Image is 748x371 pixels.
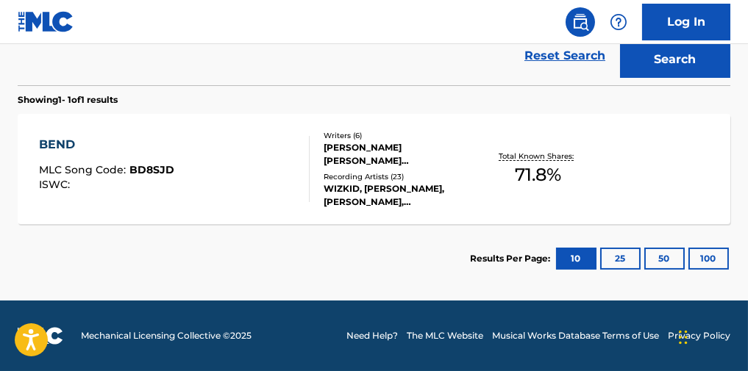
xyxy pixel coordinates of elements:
iframe: Chat Widget [674,300,748,371]
div: Recording Artists ( 23 ) [324,171,479,182]
button: 50 [644,248,685,270]
span: 71.8 % [515,162,561,188]
img: help [610,13,627,31]
button: 25 [600,248,641,270]
span: Mechanical Licensing Collective © 2025 [81,329,252,342]
button: 10 [556,248,596,270]
img: logo [18,327,63,345]
a: Need Help? [346,329,398,342]
a: The MLC Website [407,329,483,342]
div: Help [604,7,633,37]
img: search [571,13,589,31]
button: Search [620,41,730,78]
div: WIZKID, [PERSON_NAME], [PERSON_NAME], [PERSON_NAME], [PERSON_NAME] [324,182,479,209]
span: ISWC : [39,178,74,191]
a: Public Search [566,7,595,37]
p: Total Known Shares: [499,151,577,162]
p: Results Per Page: [470,252,554,265]
a: Privacy Policy [668,329,730,342]
div: Drag [679,315,688,359]
span: BD8SJD [129,163,174,176]
a: Log In [642,4,730,40]
div: Writers ( 6 ) [324,130,479,141]
a: Reset Search [517,40,613,72]
p: Showing 1 - 1 of 1 results [18,93,118,107]
img: MLC Logo [18,11,74,32]
span: MLC Song Code : [39,163,129,176]
a: BENDMLC Song Code:BD8SJDISWC:Writers (6)[PERSON_NAME] [PERSON_NAME] [PERSON_NAME], [PERSON_NAME],... [18,114,730,224]
button: 100 [688,248,729,270]
div: [PERSON_NAME] [PERSON_NAME] [PERSON_NAME], [PERSON_NAME], [PERSON_NAME], [PERSON_NAME] [PERSON_NA... [324,141,479,168]
a: Musical Works Database Terms of Use [492,329,659,342]
div: BEND [39,136,174,154]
